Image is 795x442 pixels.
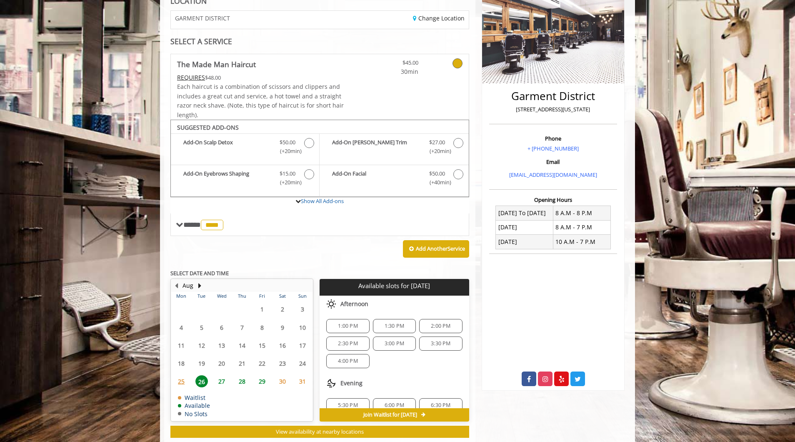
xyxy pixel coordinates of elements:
[338,402,357,409] span: 5:30 PM
[272,292,292,300] th: Sat
[177,73,345,82] div: $48.00
[491,105,615,114] p: [STREET_ADDRESS][US_STATE]
[175,169,315,189] label: Add-On Eyebrows Shaping
[332,138,420,156] b: Add-On [PERSON_NAME] Trim
[385,323,404,329] span: 1:30 PM
[183,138,271,156] b: Add-On Scalp Detox
[252,372,272,390] td: Select day29
[431,402,450,409] span: 6:30 PM
[276,375,289,387] span: 30
[170,426,469,438] button: View availability at nearby locations
[363,412,417,418] span: Join Waitlist for [DATE]
[212,292,232,300] th: Wed
[489,197,617,203] h3: Opening Hours
[425,147,449,156] span: (+20min )
[275,147,300,156] span: (+20min )
[431,323,450,329] span: 2:00 PM
[292,372,313,390] td: Select day31
[324,169,464,189] label: Add-On Facial
[191,372,211,390] td: Select day26
[175,15,230,21] span: GARMENT DISTRICT
[553,235,610,249] td: 10 A.M - 7 P.M
[326,354,369,368] div: 4:00 PM
[413,14,465,22] a: Change Location
[340,301,368,307] span: Afternoon
[272,372,292,390] td: Select day30
[170,38,469,45] div: SELECT A SERVICE
[429,138,445,147] span: $27.00
[275,178,300,187] span: (+20min )
[232,292,252,300] th: Thu
[195,375,208,387] span: 26
[373,319,416,333] div: 1:30 PM
[292,292,313,300] th: Sun
[491,159,615,165] h3: Email
[323,282,465,289] p: Available slots for [DATE]
[419,398,462,412] div: 6:30 PM
[369,67,418,76] span: 30min
[416,245,465,252] b: Add Another Service
[182,281,193,290] button: Aug
[177,73,205,81] span: This service needs some Advance to be paid before we block your appointment
[178,394,210,401] td: Waitlist
[301,197,344,205] a: Show All Add-ons
[496,235,553,249] td: [DATE]
[175,375,187,387] span: 25
[236,375,248,387] span: 28
[326,337,369,351] div: 2:30 PM
[324,138,464,158] label: Add-On Beard Trim
[338,323,357,329] span: 1:00 PM
[419,319,462,333] div: 2:00 PM
[332,169,420,187] b: Add-On Facial
[385,402,404,409] span: 6:00 PM
[170,120,469,197] div: The Made Man Haircut Add-onS
[431,340,450,347] span: 3:30 PM
[553,220,610,234] td: 8 A.M - 7 P.M
[326,319,369,333] div: 1:00 PM
[373,337,416,351] div: 3:00 PM
[553,206,610,220] td: 8 A.M - 8 P.M
[215,375,228,387] span: 27
[425,178,449,187] span: (+40min )
[171,372,191,390] td: Select day25
[429,169,445,178] span: $50.00
[178,402,210,409] td: Available
[177,83,344,118] span: Each haircut is a combination of scissors and clippers and includes a great cut and service, a ho...
[419,337,462,351] div: 3:30 PM
[491,136,615,141] h3: Phone
[496,220,553,234] td: [DATE]
[326,378,336,388] img: evening slots
[178,411,210,417] td: No Slots
[170,269,229,277] b: SELECT DATE AND TIME
[212,372,232,390] td: Select day27
[527,145,579,152] a: + [PHONE_NUMBER]
[403,240,469,258] button: Add AnotherService
[326,299,336,309] img: afternoon slots
[183,169,271,187] b: Add-On Eyebrows Shaping
[177,123,239,131] b: SUGGESTED ADD-ONS
[171,292,191,300] th: Mon
[256,375,268,387] span: 29
[373,398,416,412] div: 6:00 PM
[177,58,256,70] b: The Made Man Haircut
[338,340,357,347] span: 2:30 PM
[175,138,315,158] label: Add-On Scalp Detox
[340,380,362,387] span: Evening
[280,138,295,147] span: $50.00
[509,171,597,178] a: [EMAIL_ADDRESS][DOMAIN_NAME]
[491,90,615,102] h2: Garment District
[252,292,272,300] th: Fri
[232,372,252,390] td: Select day28
[276,428,364,435] span: View availability at nearby locations
[385,340,404,347] span: 3:00 PM
[196,281,203,290] button: Next Month
[338,358,357,364] span: 4:00 PM
[173,281,180,290] button: Previous Month
[369,54,418,76] a: $45.00
[326,398,369,412] div: 5:30 PM
[280,169,295,178] span: $15.00
[191,292,211,300] th: Tue
[496,206,553,220] td: [DATE] To [DATE]
[296,375,309,387] span: 31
